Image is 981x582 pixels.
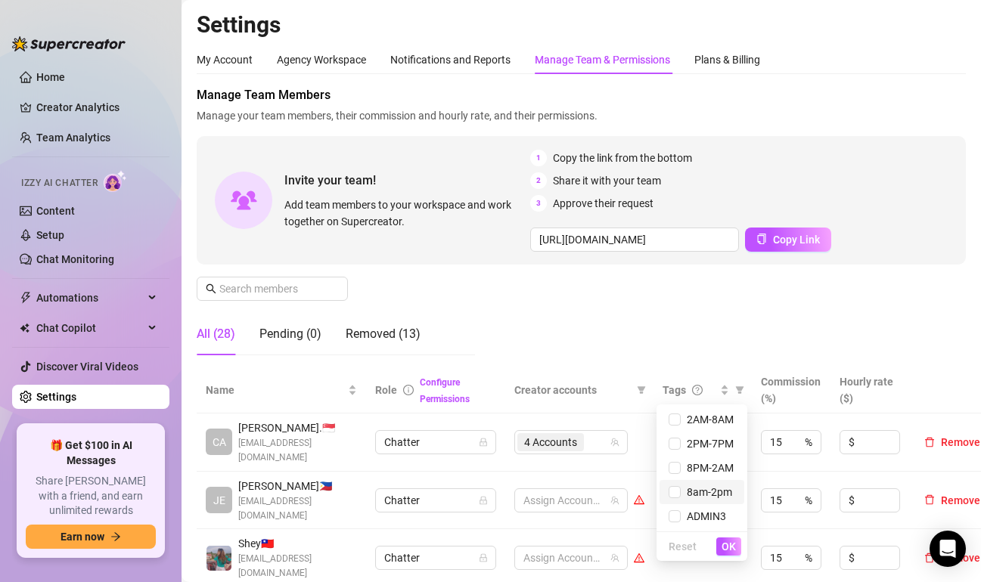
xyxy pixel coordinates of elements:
[773,234,820,246] span: Copy Link
[692,385,703,395] span: question-circle
[20,323,29,333] img: Chat Copilot
[12,36,126,51] img: logo-BBDzfeDw.svg
[610,496,619,505] span: team
[514,382,631,398] span: Creator accounts
[36,253,114,265] a: Chat Monitoring
[681,413,734,426] span: 2AM-8AM
[20,292,32,304] span: thunderbolt
[694,51,760,68] div: Plans & Billing
[219,280,327,297] input: Search members
[663,537,703,556] button: Reset
[553,195,653,212] span: Approve their request
[535,51,670,68] div: Manage Team & Permissions
[21,176,98,190] span: Izzy AI Chatter
[634,494,644,505] span: warning
[110,531,121,542] span: arrow-right
[36,95,157,119] a: Creator Analytics
[206,382,345,398] span: Name
[104,170,127,192] img: AI Chatter
[197,367,366,413] th: Name
[346,325,421,343] div: Removed (13)
[284,171,530,190] span: Invite your team!
[384,431,487,454] span: Chatter
[197,86,966,104] span: Manage Team Members
[213,492,225,509] span: JE
[722,540,736,553] span: OK
[924,553,935,563] span: delete
[36,286,144,310] span: Automations
[259,325,321,343] div: Pending (0)
[681,510,726,522] span: ADMIN3
[745,228,831,252] button: Copy Link
[197,11,966,39] h2: Settings
[530,195,547,212] span: 3
[284,197,524,230] span: Add team members to your workspace and work together on Supercreator.
[530,150,547,166] span: 1
[206,546,231,571] img: Shey
[36,361,138,373] a: Discover Viral Videos
[716,537,741,556] button: OK
[637,385,646,395] span: filter
[238,478,357,494] span: [PERSON_NAME] 🇵🇭
[277,51,366,68] div: Agency Workspace
[213,434,226,450] span: CA
[479,553,488,562] span: lock
[732,379,747,401] span: filter
[553,150,692,166] span: Copy the link from the bottom
[830,367,909,413] th: Hourly rate ($)
[61,531,104,543] span: Earn now
[384,489,487,512] span: Chatter
[197,51,253,68] div: My Account
[238,535,357,552] span: Shey 🇹🇼
[610,438,619,447] span: team
[26,525,156,549] button: Earn nowarrow-right
[524,434,577,450] span: 4 Accounts
[610,553,619,562] span: team
[681,486,732,498] span: 8am-2pm
[36,229,64,241] a: Setup
[197,325,235,343] div: All (28)
[390,51,511,68] div: Notifications and Reports
[924,494,935,505] span: delete
[941,494,980,506] span: Remove
[479,438,488,447] span: lock
[479,496,488,505] span: lock
[375,384,397,396] span: Role
[36,71,65,83] a: Home
[384,546,487,569] span: Chatter
[36,391,76,403] a: Settings
[238,552,357,580] span: [EMAIL_ADDRESS][DOMAIN_NAME]
[36,316,144,340] span: Chat Copilot
[197,107,966,124] span: Manage your team members, their commission and hourly rate, and their permissions.
[756,234,767,244] span: copy
[206,283,216,294] span: search
[634,379,649,401] span: filter
[238,494,357,523] span: [EMAIL_ADDRESS][DOMAIN_NAME]
[26,438,156,468] span: 🎁 Get $100 in AI Messages
[517,433,584,451] span: 4 Accounts
[735,385,744,395] span: filter
[26,474,156,519] span: Share [PERSON_NAME] with a friend, and earn unlimited rewards
[634,553,644,563] span: warning
[403,385,414,395] span: info-circle
[930,531,966,567] div: Open Intercom Messenger
[924,437,935,447] span: delete
[663,382,686,398] span: Tags
[238,419,357,436] span: [PERSON_NAME]. 🇸🇬
[553,172,661,189] span: Share it with your team
[681,462,734,474] span: 8PM-2AM
[681,438,734,450] span: 2PM-7PM
[36,132,110,144] a: Team Analytics
[36,205,75,217] a: Content
[941,436,980,448] span: Remove
[238,436,357,465] span: [EMAIL_ADDRESS][DOMAIN_NAME]
[420,377,470,404] a: Configure Permissions
[530,172,547,189] span: 2
[752,367,830,413] th: Commission (%)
